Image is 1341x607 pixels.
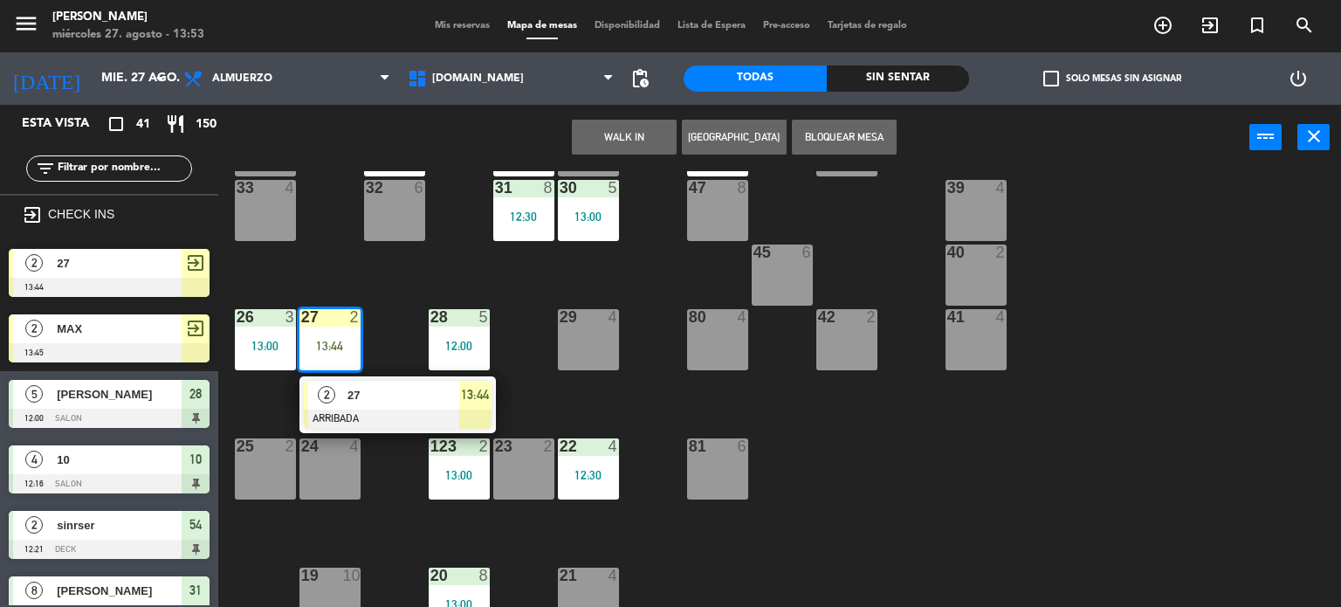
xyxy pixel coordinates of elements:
[558,469,619,481] div: 12:30
[48,207,114,221] label: CHECK INS
[947,245,948,260] div: 40
[560,309,560,325] div: 29
[299,340,361,352] div: 13:44
[867,309,877,325] div: 2
[57,385,182,404] span: [PERSON_NAME]
[185,318,206,339] span: exit_to_app
[25,320,43,337] span: 2
[347,386,459,404] span: 27
[586,21,669,31] span: Disponibilidad
[429,469,490,481] div: 13:00
[52,9,204,26] div: [PERSON_NAME]
[479,568,490,583] div: 8
[22,204,43,225] i: exit_to_app
[1043,71,1059,86] span: check_box_outline_blank
[285,438,296,454] div: 2
[802,245,813,260] div: 6
[1247,15,1268,36] i: turned_in_not
[189,383,202,404] span: 28
[560,568,560,583] div: 21
[996,180,1007,196] div: 4
[495,180,496,196] div: 31
[819,21,916,31] span: Tarjetas de regalo
[495,438,496,454] div: 23
[684,66,827,92] div: Todas
[185,252,206,273] span: exit_to_app
[432,72,524,85] span: [DOMAIN_NAME]
[350,438,361,454] div: 4
[544,180,554,196] div: 8
[827,66,970,92] div: Sin sentar
[430,309,431,325] div: 28
[57,451,182,469] span: 10
[301,568,302,583] div: 19
[415,180,425,196] div: 6
[9,114,126,135] div: Esta vista
[493,210,554,223] div: 12:30
[430,438,431,454] div: 123
[461,384,489,405] span: 13:44
[149,68,170,89] i: arrow_drop_down
[1294,15,1315,36] i: search
[682,120,787,155] button: [GEOGRAPHIC_DATA]
[560,180,560,196] div: 30
[56,159,191,178] input: Filtrar por nombre...
[212,72,272,85] span: Almuerzo
[350,309,361,325] div: 2
[1152,15,1173,36] i: add_circle_outline
[106,114,127,135] i: crop_square
[792,120,897,155] button: Bloquear Mesa
[430,568,431,583] div: 20
[285,180,296,196] div: 4
[609,568,619,583] div: 4
[25,582,43,599] span: 8
[301,438,302,454] div: 24
[25,516,43,534] span: 2
[13,10,39,43] button: menu
[1249,124,1282,150] button: power_input
[35,158,56,179] i: filter_list
[57,320,182,338] span: MAX
[189,449,202,470] span: 10
[237,438,237,454] div: 25
[1297,124,1330,150] button: close
[947,180,948,196] div: 39
[558,210,619,223] div: 13:00
[57,254,182,272] span: 27
[237,309,237,325] div: 26
[609,438,619,454] div: 4
[479,438,490,454] div: 2
[754,21,819,31] span: Pre-acceso
[947,309,948,325] div: 41
[609,180,619,196] div: 5
[196,114,217,135] span: 150
[189,514,202,535] span: 54
[366,180,367,196] div: 32
[1288,68,1309,89] i: power_settings_new
[13,10,39,37] i: menu
[1043,71,1181,86] label: Solo mesas sin asignar
[301,309,302,325] div: 27
[318,386,335,404] span: 2
[429,340,490,352] div: 12:00
[629,68,650,89] span: pending_actions
[996,245,1007,260] div: 2
[25,451,43,468] span: 4
[996,309,1007,325] div: 4
[25,385,43,403] span: 5
[189,580,202,601] span: 31
[237,180,237,196] div: 33
[57,582,182,600] span: [PERSON_NAME]
[572,120,677,155] button: WALK IN
[738,180,748,196] div: 8
[285,309,296,325] div: 3
[1303,126,1324,147] i: close
[609,309,619,325] div: 4
[343,568,361,583] div: 10
[818,309,819,325] div: 42
[499,21,586,31] span: Mapa de mesas
[689,309,690,325] div: 80
[669,21,754,31] span: Lista de Espera
[52,26,204,44] div: miércoles 27. agosto - 13:53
